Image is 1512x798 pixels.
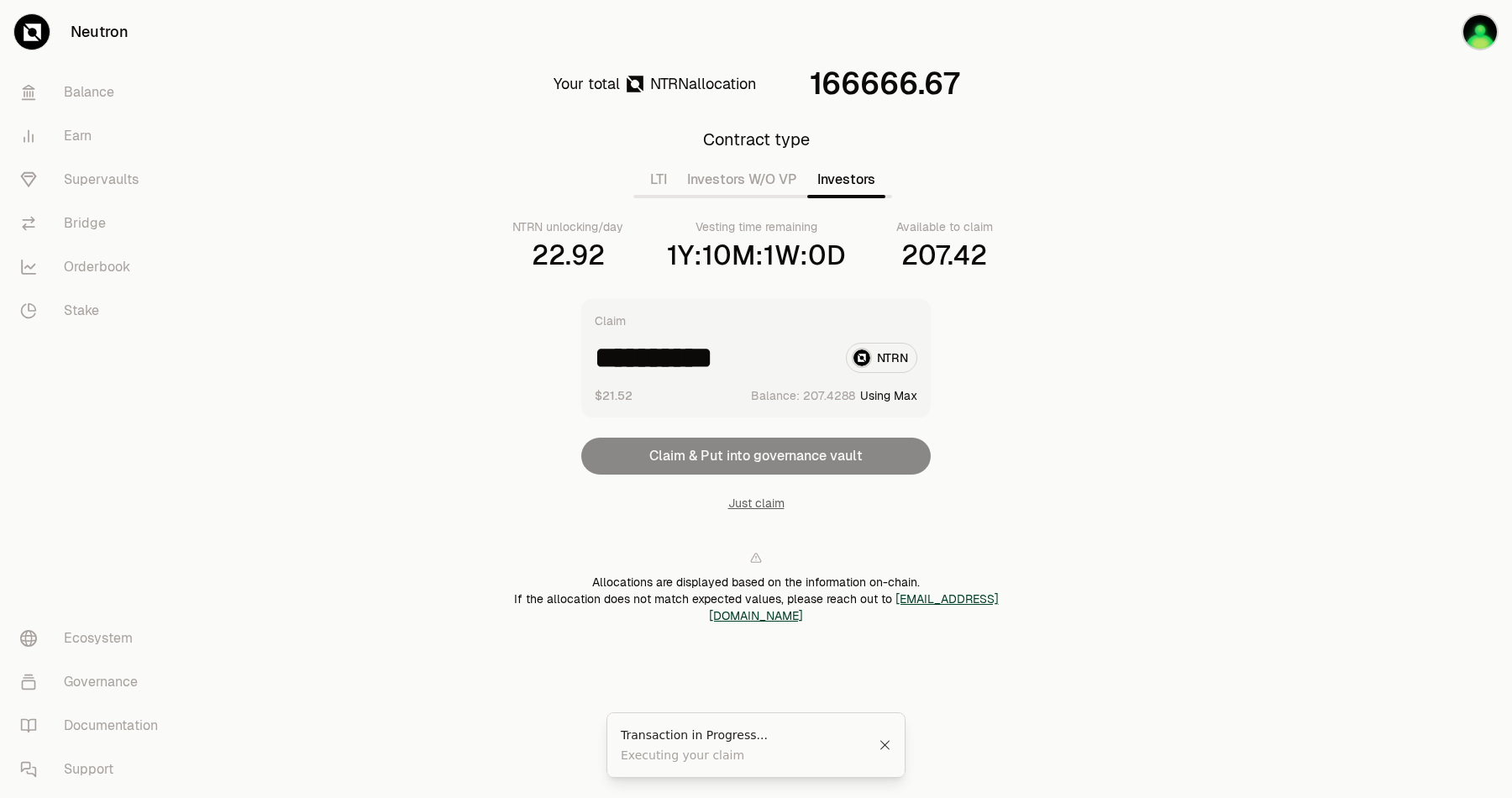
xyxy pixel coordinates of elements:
[467,591,1045,624] div: If the allocation does not match expected values, please reach out to
[810,67,959,101] div: 166666.67
[896,218,993,235] div: Available to claim
[621,727,879,743] div: Transaction in Progress...
[621,747,879,764] div: Executing your claim
[667,239,846,272] div: 1Y:10M:1W:0D
[7,617,181,660] a: Ecosystem
[677,163,807,197] button: Investors W/O VP
[703,128,810,151] div: Contract type
[650,74,689,93] span: NTRN
[7,71,181,114] a: Balance
[807,163,885,197] button: Investors
[467,574,1045,591] div: Allocations are displayed based on the information on-chain.
[901,239,987,272] div: 207.42
[595,312,626,329] div: Claim
[554,72,620,96] div: Your total
[650,72,756,96] div: allocation
[532,239,605,272] div: 22.92
[7,202,181,245] a: Bridge
[751,387,800,404] span: Balance:
[860,387,917,404] button: Using Max
[7,289,181,333] a: Stake
[1463,15,1497,49] img: Million Dollars
[7,114,181,158] a: Earn
[595,386,633,404] button: $21.52
[879,738,891,752] button: Close
[696,218,817,235] div: Vesting time remaining
[7,704,181,748] a: Documentation
[7,748,181,791] a: Support
[512,218,623,235] div: NTRN unlocking/day
[7,158,181,202] a: Supervaults
[7,660,181,704] a: Governance
[7,245,181,289] a: Orderbook
[728,495,785,512] button: Just claim
[640,163,677,197] button: LTI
